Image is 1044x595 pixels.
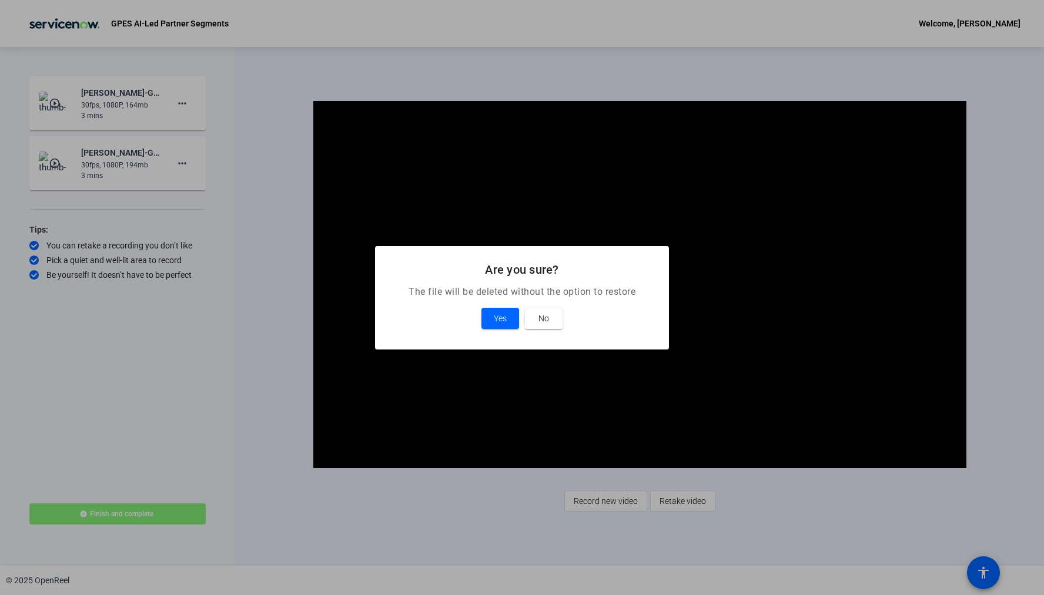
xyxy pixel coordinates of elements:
[389,285,655,299] p: The file will be deleted without the option to restore
[481,308,519,329] button: Yes
[389,260,655,279] h2: Are you sure?
[525,308,563,329] button: No
[538,311,549,325] span: No
[494,311,507,325] span: Yes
